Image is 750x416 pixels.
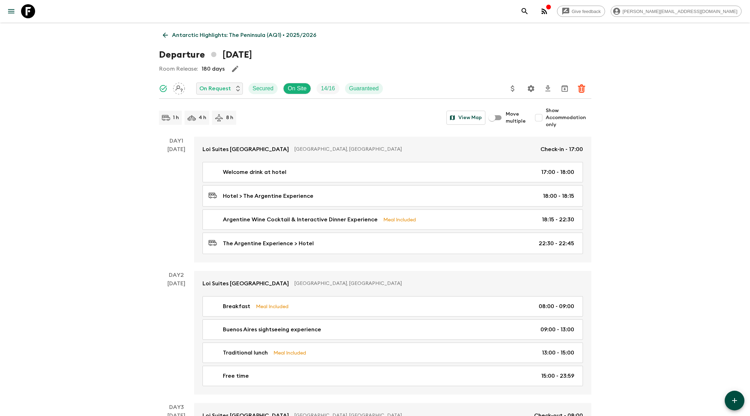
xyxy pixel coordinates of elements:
[223,349,268,357] p: Traditional lunch
[203,233,583,254] a: The Argentine Experience > Hotel22:30 - 22:45
[506,82,520,96] button: Update Price, Early Bird Discount and Costs
[294,280,577,287] p: [GEOGRAPHIC_DATA], [GEOGRAPHIC_DATA]
[203,162,583,182] a: Welcome drink at hotel17:00 - 18:00
[540,145,583,154] p: Check-in - 17:00
[194,271,591,296] a: Loi Suites [GEOGRAPHIC_DATA][GEOGRAPHIC_DATA], [GEOGRAPHIC_DATA]
[542,349,574,357] p: 13:00 - 15:00
[506,111,526,125] span: Move multiple
[159,65,198,73] p: Room Release:
[226,114,233,121] p: 8 h
[159,403,194,411] p: Day 3
[524,82,538,96] button: Settings
[543,192,574,200] p: 18:00 - 18:15
[4,4,18,18] button: menu
[223,325,321,334] p: Buenos Aires sightseeing experience
[546,107,591,128] span: Show Accommodation only
[568,9,605,14] span: Give feedback
[223,215,378,224] p: Argentine Wine Cocktail & Interactive Dinner Experience
[542,215,574,224] p: 18:15 - 22:30
[321,84,335,93] p: 14 / 16
[253,84,274,93] p: Secured
[294,146,535,153] p: [GEOGRAPHIC_DATA], [GEOGRAPHIC_DATA]
[159,28,320,42] a: Antarctic Highlights: The Peninsula (AQ1) • 2025/2026
[557,6,605,17] a: Give feedback
[383,216,416,223] p: Meal Included
[558,82,572,96] button: Archive (Completed, Cancelled or Unsynced Departures only)
[446,111,485,125] button: View Map
[223,302,250,311] p: Breakfast
[172,31,316,39] p: Antarctic Highlights: The Peninsula (AQ1) • 2025/2026
[199,84,231,93] p: On Request
[223,168,286,176] p: Welcome drink at hotel
[540,325,574,334] p: 09:00 - 13:00
[248,83,278,94] div: Secured
[539,239,574,248] p: 22:30 - 22:45
[167,145,185,262] div: [DATE]
[203,279,289,288] p: Loi Suites [GEOGRAPHIC_DATA]
[167,279,185,395] div: [DATE]
[288,84,306,93] p: On Site
[203,209,583,230] a: Argentine Wine Cocktail & Interactive Dinner ExperienceMeal Included18:15 - 22:30
[199,114,206,121] p: 4 h
[203,366,583,386] a: Free time15:00 - 23:59
[194,137,591,162] a: Loi Suites [GEOGRAPHIC_DATA][GEOGRAPHIC_DATA], [GEOGRAPHIC_DATA]Check-in - 17:00
[201,65,225,73] p: 180 days
[173,114,179,121] p: 1 h
[203,145,289,154] p: Loi Suites [GEOGRAPHIC_DATA]
[317,83,339,94] div: Trip Fill
[539,302,574,311] p: 08:00 - 09:00
[575,82,589,96] button: Delete
[283,83,311,94] div: On Site
[223,192,313,200] p: Hotel > The Argentine Experience
[203,319,583,340] a: Buenos Aires sightseeing experience09:00 - 13:00
[256,303,288,310] p: Meal Included
[159,48,252,62] h1: Departure [DATE]
[223,372,249,380] p: Free time
[203,185,583,207] a: Hotel > The Argentine Experience18:00 - 18:15
[159,84,167,93] svg: Synced Successfully
[203,296,583,317] a: BreakfastMeal Included08:00 - 09:00
[203,343,583,363] a: Traditional lunchMeal Included13:00 - 15:00
[541,82,555,96] button: Download CSV
[273,349,306,357] p: Meal Included
[159,137,194,145] p: Day 1
[541,168,574,176] p: 17:00 - 18:00
[518,4,532,18] button: search adventures
[611,6,742,17] div: [PERSON_NAME][EMAIL_ADDRESS][DOMAIN_NAME]
[173,85,185,90] span: Assign pack leader
[159,271,194,279] p: Day 2
[619,9,741,14] span: [PERSON_NAME][EMAIL_ADDRESS][DOMAIN_NAME]
[541,372,574,380] p: 15:00 - 23:59
[223,239,314,248] p: The Argentine Experience > Hotel
[349,84,379,93] p: Guaranteed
